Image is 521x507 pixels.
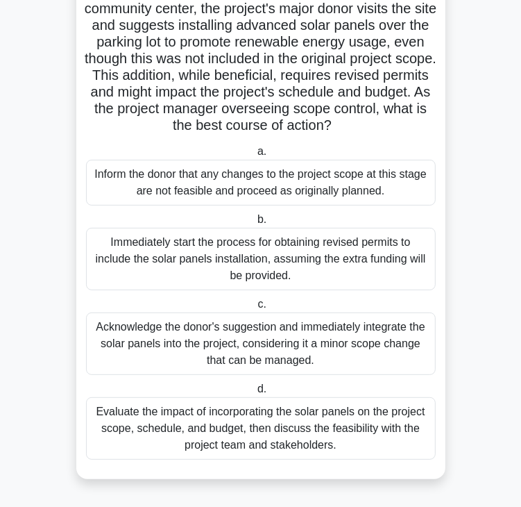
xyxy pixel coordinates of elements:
[257,383,266,394] span: d.
[258,298,266,310] span: c.
[86,160,436,206] div: Inform the donor that any changes to the project scope at this stage are not feasible and proceed...
[86,313,436,375] div: Acknowledge the donor's suggestion and immediately integrate the solar panels into the project, c...
[86,397,436,460] div: Evaluate the impact of incorporating the solar panels on the project scope, schedule, and budget,...
[257,213,266,225] span: b.
[257,145,266,157] span: a.
[86,228,436,290] div: Immediately start the process for obtaining revised permits to include the solar panels installat...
